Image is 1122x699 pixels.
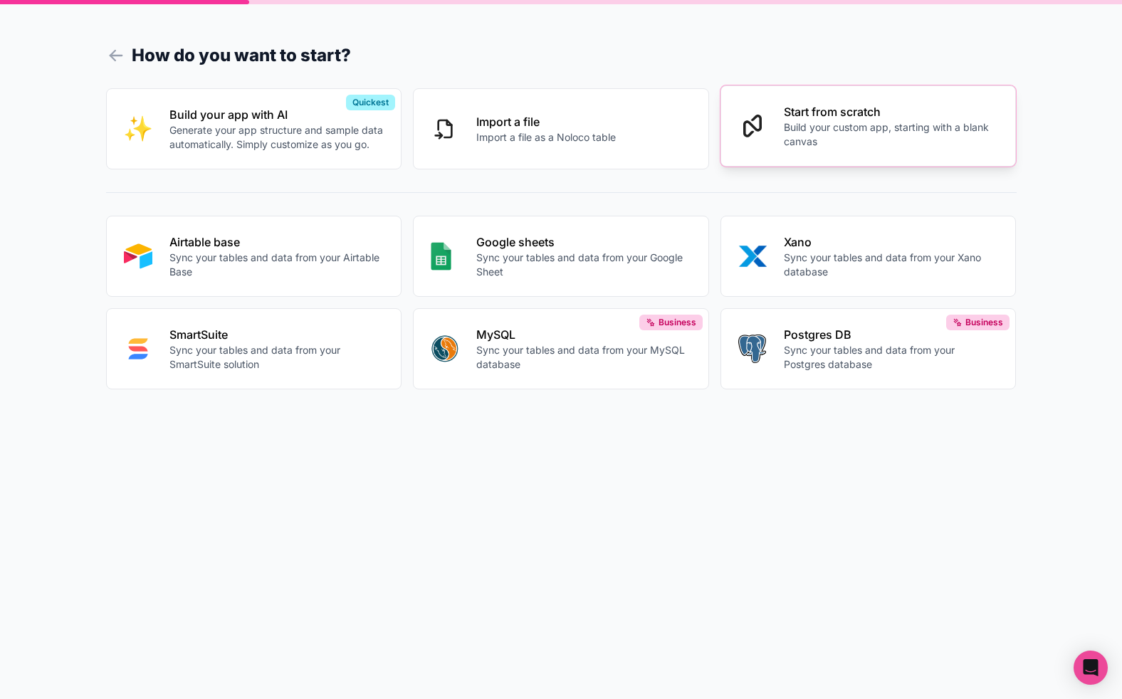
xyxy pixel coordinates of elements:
button: INTERNAL_WITH_AIBuild your app with AIGenerate your app structure and sample data automatically. ... [106,88,402,169]
img: SMART_SUITE [124,335,152,363]
img: AIRTABLE [124,242,152,270]
p: Airtable base [169,233,384,251]
span: Business [659,317,696,328]
div: Open Intercom Messenger [1074,651,1108,685]
img: XANO [738,242,767,270]
img: MYSQL [431,335,459,363]
p: Sync your tables and data from your Airtable Base [169,251,384,279]
button: XANOXanoSync your tables and data from your Xano database [720,216,1017,297]
p: Import a file as a Noloco table [476,130,616,144]
h1: How do you want to start? [106,43,1017,68]
button: MYSQLMySQLSync your tables and data from your MySQL databaseBusiness [413,308,709,389]
span: Business [965,317,1003,328]
p: Start from scratch [784,103,999,120]
p: MySQL [476,326,691,343]
img: POSTGRES [738,335,766,363]
p: Build your app with AI [169,106,384,123]
button: SMART_SUITESmartSuiteSync your tables and data from your SmartSuite solution [106,308,402,389]
p: Sync your tables and data from your MySQL database [476,343,691,372]
p: Google sheets [476,233,691,251]
p: Sync your tables and data from your SmartSuite solution [169,343,384,372]
p: Sync your tables and data from your Xano database [784,251,999,279]
p: Generate your app structure and sample data automatically. Simply customize as you go. [169,123,384,152]
p: Import a file [476,113,616,130]
p: Sync your tables and data from your Postgres database [784,343,999,372]
button: GOOGLE_SHEETSGoogle sheetsSync your tables and data from your Google Sheet [413,216,709,297]
button: Start from scratchBuild your custom app, starting with a blank canvas [720,85,1017,167]
p: Build your custom app, starting with a blank canvas [784,120,999,149]
p: Sync your tables and data from your Google Sheet [476,251,691,279]
button: POSTGRESPostgres DBSync your tables and data from your Postgres databaseBusiness [720,308,1017,389]
button: AIRTABLEAirtable baseSync your tables and data from your Airtable Base [106,216,402,297]
div: Quickest [346,95,395,110]
button: Import a fileImport a file as a Noloco table [413,88,709,169]
p: Xano [784,233,999,251]
p: SmartSuite [169,326,384,343]
img: GOOGLE_SHEETS [431,242,451,270]
img: INTERNAL_WITH_AI [124,115,152,143]
p: Postgres DB [784,326,999,343]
